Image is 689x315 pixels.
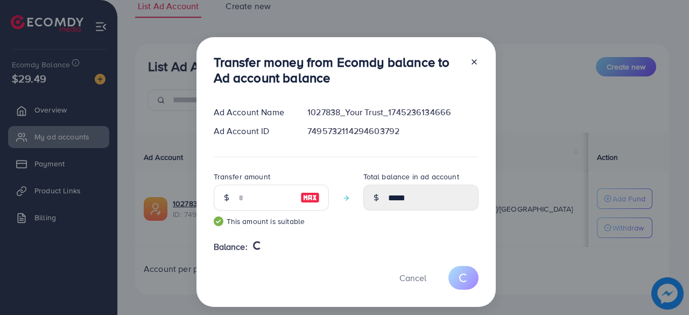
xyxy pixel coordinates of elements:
label: Total balance in ad account [363,171,459,182]
label: Transfer amount [214,171,270,182]
img: image [300,191,320,204]
div: Ad Account ID [205,125,299,137]
div: Ad Account Name [205,106,299,118]
button: Cancel [386,266,440,289]
h3: Transfer money from Ecomdy balance to Ad account balance [214,54,461,86]
small: This amount is suitable [214,216,329,227]
span: Cancel [399,272,426,284]
div: 1027838_Your Trust_1745236134666 [299,106,487,118]
span: Balance: [214,241,248,253]
img: guide [214,216,223,226]
div: 7495732114294603792 [299,125,487,137]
